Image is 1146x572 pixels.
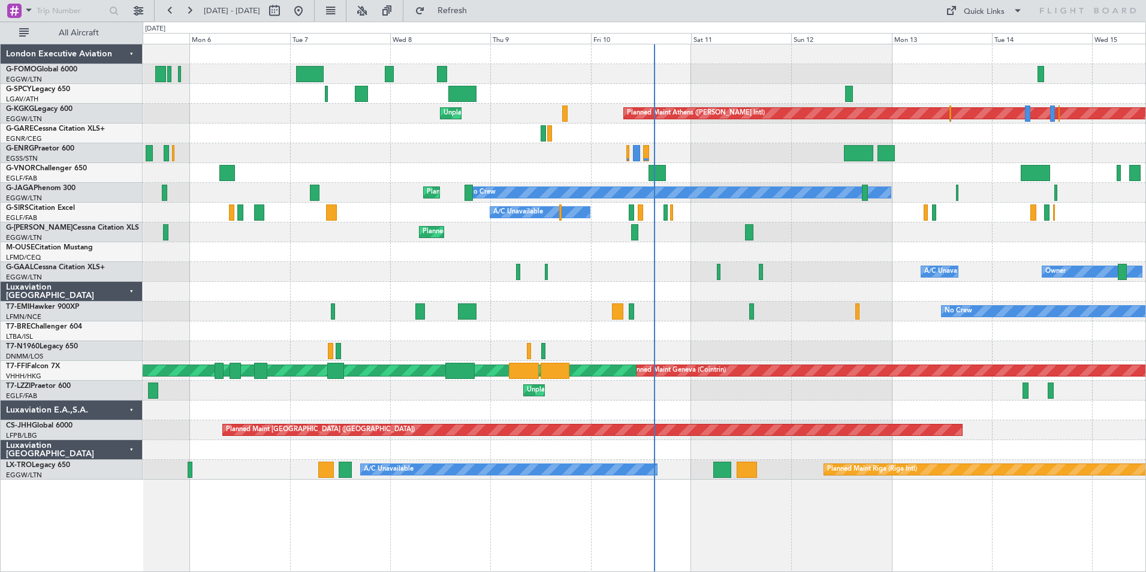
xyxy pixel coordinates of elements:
span: G-VNOR [6,165,35,172]
span: G-GARE [6,125,34,133]
span: G-ENRG [6,145,34,152]
a: G-[PERSON_NAME]Cessna Citation XLS [6,224,139,231]
a: G-SIRSCitation Excel [6,204,75,212]
button: Refresh [409,1,481,20]
div: Unplanned Maint [GEOGRAPHIC_DATA] ([GEOGRAPHIC_DATA]) [527,381,724,399]
span: Refresh [427,7,478,15]
a: G-GARECessna Citation XLS+ [6,125,105,133]
a: G-KGKGLegacy 600 [6,106,73,113]
div: No Crew [945,302,972,320]
a: G-GAALCessna Citation XLS+ [6,264,105,271]
div: A/C Unavailable [364,460,414,478]
a: LFMN/NCE [6,312,41,321]
a: EGGW/LTN [6,273,42,282]
span: G-GAAL [6,264,34,271]
a: EGGW/LTN [6,75,42,84]
a: EGSS/STN [6,154,38,163]
div: Owner [1045,263,1066,281]
input: Trip Number [37,2,105,20]
a: LX-TROLegacy 650 [6,462,70,469]
div: Planned Maint Geneva (Cointrin) [627,362,726,380]
a: EGGW/LTN [6,115,42,124]
span: T7-EMI [6,303,29,311]
button: All Aircraft [13,23,130,43]
a: T7-BREChallenger 604 [6,323,82,330]
div: Planned Maint Athens ([PERSON_NAME] Intl) [627,104,765,122]
div: Tue 7 [290,33,390,44]
a: CS-JHHGlobal 6000 [6,422,73,429]
a: T7-FFIFalcon 7X [6,363,60,370]
a: EGLF/FAB [6,174,37,183]
a: EGNR/CEG [6,134,42,143]
div: Thu 9 [490,33,590,44]
a: T7-LZZIPraetor 600 [6,383,71,390]
a: T7-N1960Legacy 650 [6,343,78,350]
a: T7-EMIHawker 900XP [6,303,79,311]
a: LGAV/ATH [6,95,38,104]
span: LX-TRO [6,462,32,469]
a: M-OUSECitation Mustang [6,244,93,251]
span: G-JAGA [6,185,34,192]
a: EGLF/FAB [6,213,37,222]
div: Wed 8 [390,33,490,44]
a: G-VNORChallenger 650 [6,165,87,172]
a: VHHH/HKG [6,372,41,381]
span: T7-N1960 [6,343,40,350]
div: A/C Unavailable [493,203,543,221]
a: EGGW/LTN [6,194,42,203]
div: Quick Links [964,6,1005,18]
a: EGLF/FAB [6,392,37,401]
div: Sat 11 [691,33,791,44]
span: CS-JHH [6,422,32,429]
button: Quick Links [940,1,1029,20]
a: DNMM/LOS [6,352,43,361]
a: G-JAGAPhenom 300 [6,185,76,192]
div: Sun 12 [791,33,891,44]
span: T7-BRE [6,323,31,330]
div: Planned Maint [GEOGRAPHIC_DATA] ([GEOGRAPHIC_DATA]) [226,421,415,439]
a: G-ENRGPraetor 600 [6,145,74,152]
span: T7-FFI [6,363,27,370]
div: Mon 13 [892,33,992,44]
div: Mon 6 [189,33,289,44]
span: M-OUSE [6,244,35,251]
span: G-FOMO [6,66,37,73]
a: EGGW/LTN [6,233,42,242]
div: Unplanned Maint [GEOGRAPHIC_DATA] (Ataturk) [444,104,595,122]
span: G-[PERSON_NAME] [6,224,73,231]
a: G-SPCYLegacy 650 [6,86,70,93]
div: Planned Maint Riga (Riga Intl) [827,460,917,478]
span: G-KGKG [6,106,34,113]
a: LFMD/CEQ [6,253,41,262]
a: LTBA/ISL [6,332,33,341]
span: All Aircraft [31,29,126,37]
a: LFPB/LBG [6,431,37,440]
a: EGGW/LTN [6,471,42,480]
span: G-SIRS [6,204,29,212]
span: [DATE] - [DATE] [204,5,260,16]
div: Planned Maint [GEOGRAPHIC_DATA] ([GEOGRAPHIC_DATA]) [427,183,616,201]
div: No Crew [468,183,496,201]
div: Tue 14 [992,33,1092,44]
div: Planned Maint [GEOGRAPHIC_DATA] ([GEOGRAPHIC_DATA]) [423,223,611,241]
div: [DATE] [145,24,165,34]
span: T7-LZZI [6,383,31,390]
a: G-FOMOGlobal 6000 [6,66,77,73]
div: A/C Unavailable [924,263,974,281]
span: G-SPCY [6,86,32,93]
div: Fri 10 [591,33,691,44]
